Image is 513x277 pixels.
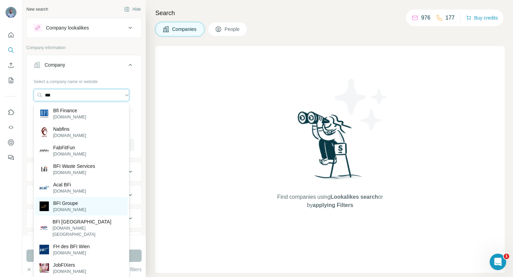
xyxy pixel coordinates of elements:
[53,262,86,268] p: JobFIXers
[330,73,392,135] img: Surfe Illustration - Stars
[53,200,86,207] p: BFI Groupe
[5,151,16,164] button: Feedback
[52,218,123,225] p: BFI [GEOGRAPHIC_DATA]
[27,233,141,250] button: Employees (size)
[39,183,49,193] img: Acal BFi
[53,132,86,139] p: [DOMAIN_NAME]
[27,57,141,76] button: Company
[155,8,505,18] h4: Search
[34,76,134,85] div: Select a company name or website
[53,207,86,213] p: [DOMAIN_NAME]
[53,114,86,120] p: [DOMAIN_NAME]
[27,20,141,36] button: Company lookalikes
[313,202,353,208] span: applying Filters
[490,254,506,270] iframe: Intercom live chat
[26,45,142,51] p: Company information
[5,44,16,56] button: Search
[5,59,16,71] button: Enrich CSV
[27,187,141,203] button: HQ location
[5,74,16,86] button: My lists
[53,181,86,188] p: Acal BFi
[225,26,240,33] span: People
[39,245,49,254] img: FH des BFI Wien
[27,210,141,227] button: Annual revenue ($)
[39,263,49,273] img: JobFIXers
[26,6,48,12] div: New search
[53,126,86,132] p: Nabfins
[53,250,90,256] p: [DOMAIN_NAME]
[53,151,86,157] p: [DOMAIN_NAME]
[39,127,49,137] img: Nabfins
[119,4,146,14] button: Hide
[53,170,95,176] p: [DOMAIN_NAME]
[53,188,86,194] p: [DOMAIN_NAME]
[295,109,366,186] img: Surfe Illustration - Woman searching with binoculars
[53,107,86,114] p: Bfi Finance
[53,243,90,250] p: FH des BFI Wien
[53,144,86,151] p: FabFitFun
[421,14,430,22] p: 976
[39,146,49,155] img: FabFitFun
[27,163,141,180] button: Industry
[45,61,65,68] div: Company
[53,268,86,275] p: [DOMAIN_NAME]
[5,106,16,118] button: Use Surfe on LinkedIn
[39,164,49,174] img: BFI Waste Services
[53,163,95,170] p: BFI Waste Services
[52,225,123,238] p: [DOMAIN_NAME][GEOGRAPHIC_DATA]
[46,24,89,31] div: Company lookalikes
[39,201,49,211] img: BFI Groupe
[39,223,48,232] img: BFI Wien
[172,26,197,33] span: Companies
[5,7,16,18] img: Avatar
[39,109,49,118] img: Bfi Finance
[5,121,16,134] button: Use Surfe API
[275,193,385,209] span: Find companies using or by
[504,254,509,259] span: 1
[466,13,498,23] button: Buy credits
[331,194,378,200] span: Lookalikes search
[5,136,16,149] button: Dashboard
[5,29,16,41] button: Quick start
[445,14,455,22] p: 177
[26,266,46,273] button: Clear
